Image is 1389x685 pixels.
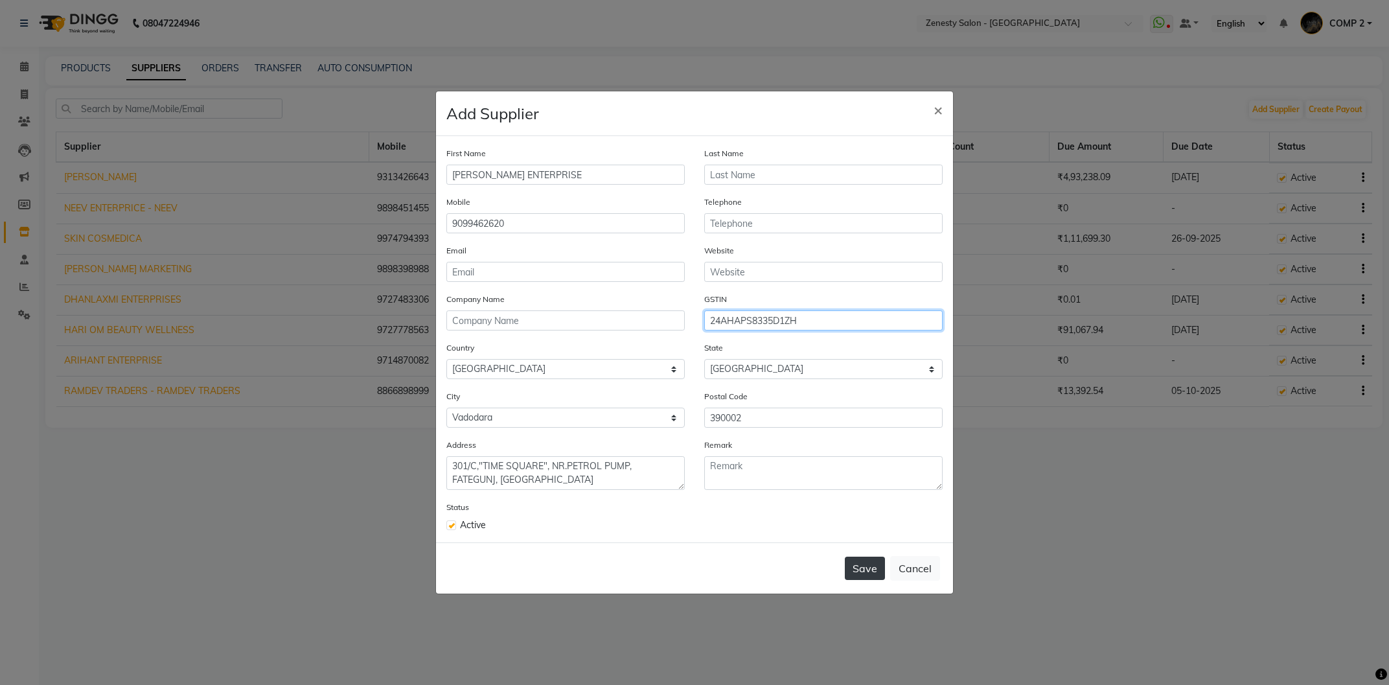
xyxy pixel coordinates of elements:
label: Website [704,245,734,257]
input: Mobile [446,213,685,233]
label: Telephone [704,196,742,208]
input: Postal Code [704,408,943,428]
input: GSTIN [704,310,943,331]
h4: Add Supplier [446,102,539,125]
span: × [934,100,943,119]
label: Mobile [446,196,470,208]
input: Website [704,262,943,282]
input: Email [446,262,685,282]
label: Remark [704,439,732,451]
label: Country [446,342,474,354]
label: GSTIN [704,294,727,305]
label: Address [446,439,476,451]
label: Last Name [704,148,744,159]
label: City [446,391,460,402]
button: Save [845,557,885,580]
button: Cancel [890,556,940,581]
input: First Name [446,165,685,185]
label: Company Name [446,294,505,305]
input: Company Name [446,310,685,331]
label: Postal Code [704,391,748,402]
span: Active [460,518,486,532]
label: Email [446,245,466,257]
label: State [704,342,723,354]
input: Last Name [704,165,943,185]
label: First Name [446,148,486,159]
label: Status [446,502,469,513]
button: Close [923,91,953,128]
input: Telephone [704,213,943,233]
